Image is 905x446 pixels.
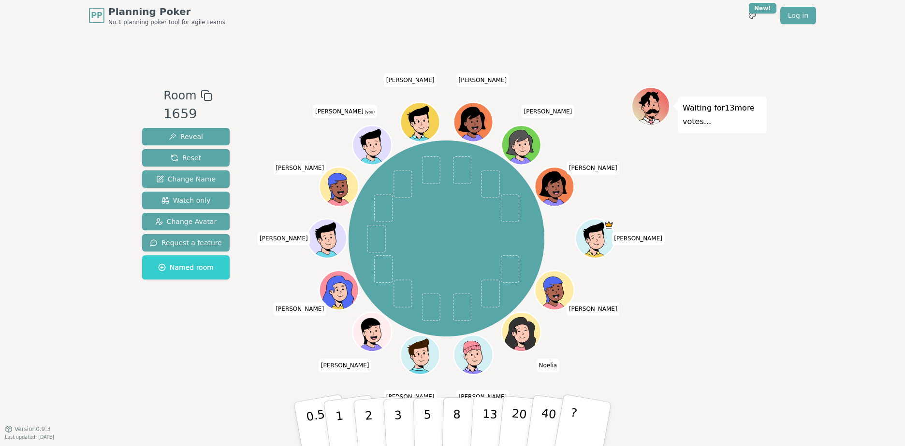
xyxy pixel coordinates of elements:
button: Change Avatar [142,213,230,230]
span: Room [163,87,196,104]
button: Watch only [142,192,230,209]
button: Version0.9.3 [5,425,51,433]
button: Change Name [142,170,230,188]
span: Change Avatar [155,217,217,226]
button: New! [744,7,761,24]
span: Reveal [169,132,203,141]
button: Request a feature [142,234,230,251]
span: Lukas is the host [604,220,613,230]
span: Click to change your name [257,232,310,245]
p: Waiting for 13 more votes... [683,101,762,128]
span: Planning Poker [108,5,225,18]
span: No.1 planning poker tool for agile teams [108,18,225,26]
button: Reset [142,149,230,167]
span: Click to change your name [273,302,326,316]
span: Click to change your name [522,105,575,118]
span: Click to change your name [456,390,510,404]
button: Click to change your avatar [353,126,391,164]
span: Request a feature [150,238,222,248]
span: PP [91,10,102,21]
a: Log in [780,7,816,24]
span: Click to change your name [612,232,665,245]
span: Click to change your name [384,73,437,87]
a: PPPlanning PokerNo.1 planning poker tool for agile teams [89,5,225,26]
span: Named room [158,263,214,272]
span: Click to change your name [384,390,437,404]
span: Watch only [161,195,211,205]
span: (you) [364,110,375,114]
div: 1659 [163,104,212,124]
span: Last updated: [DATE] [5,434,54,440]
span: Click to change your name [456,73,510,87]
span: Change Name [156,174,216,184]
span: Click to change your name [313,105,377,118]
span: Click to change your name [536,359,559,372]
span: Click to change your name [273,161,326,175]
span: Click to change your name [319,359,372,372]
div: New! [749,3,776,14]
span: Version 0.9.3 [15,425,51,433]
span: Click to change your name [567,302,620,316]
button: Named room [142,255,230,279]
span: Reset [171,153,201,163]
span: Click to change your name [567,161,620,175]
button: Reveal [142,128,230,145]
